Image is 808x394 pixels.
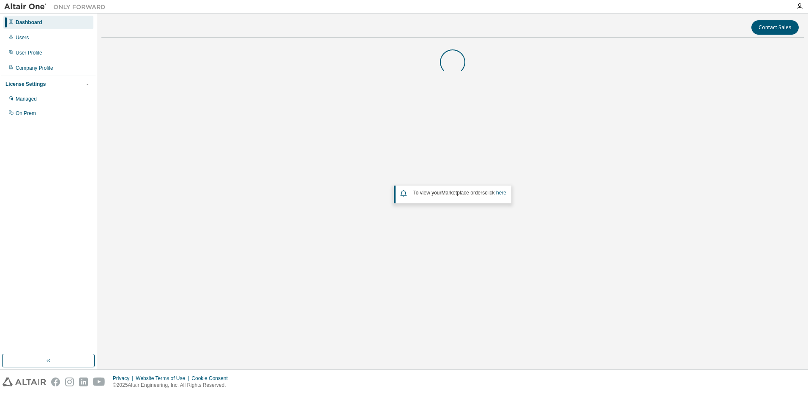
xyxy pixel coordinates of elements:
[16,65,53,71] div: Company Profile
[442,190,485,196] em: Marketplace orders
[496,190,506,196] a: here
[751,20,799,35] button: Contact Sales
[16,110,36,117] div: On Prem
[191,375,232,382] div: Cookie Consent
[51,378,60,386] img: facebook.svg
[16,49,42,56] div: User Profile
[113,382,233,389] p: © 2025 Altair Engineering, Inc. All Rights Reserved.
[93,378,105,386] img: youtube.svg
[16,34,29,41] div: Users
[413,190,506,196] span: To view your click
[113,375,136,382] div: Privacy
[16,19,42,26] div: Dashboard
[5,81,46,88] div: License Settings
[3,378,46,386] img: altair_logo.svg
[4,3,110,11] img: Altair One
[65,378,74,386] img: instagram.svg
[16,96,37,102] div: Managed
[136,375,191,382] div: Website Terms of Use
[79,378,88,386] img: linkedin.svg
